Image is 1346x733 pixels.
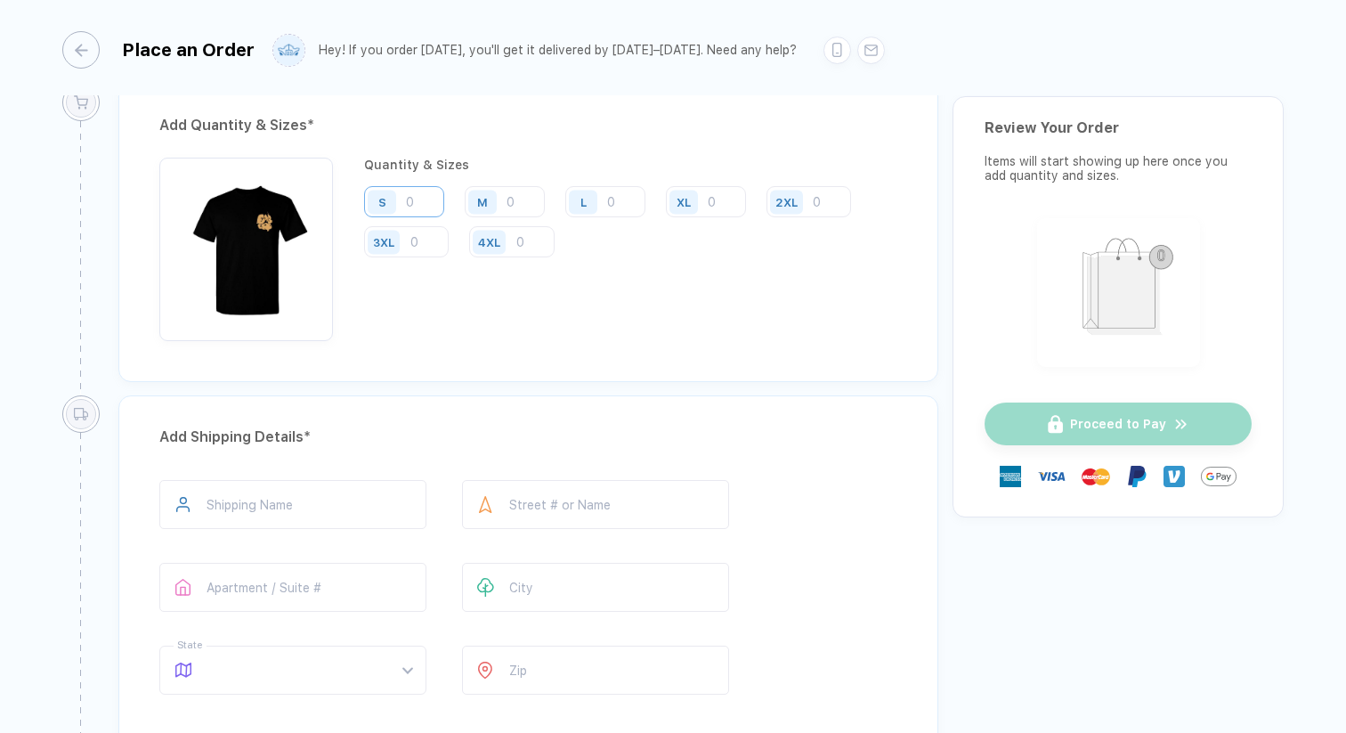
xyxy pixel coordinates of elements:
[1037,462,1066,491] img: visa
[1000,466,1021,487] img: express
[1164,466,1185,487] img: Venmo
[477,195,488,208] div: M
[985,154,1252,183] div: Items will start showing up here once you add quantity and sizes.
[580,195,587,208] div: L
[122,39,255,61] div: Place an Order
[478,235,500,248] div: 4XL
[1126,466,1147,487] img: Paypal
[273,35,304,66] img: user profile
[1045,226,1192,355] img: shopping_bag.png
[168,167,324,322] img: 1760123911419ondlt_nt_front.png
[1082,462,1110,491] img: master-card
[159,111,897,140] div: Add Quantity & Sizes
[677,195,691,208] div: XL
[985,119,1252,136] div: Review Your Order
[775,195,798,208] div: 2XL
[364,158,897,172] div: Quantity & Sizes
[1201,459,1237,494] img: GPay
[378,195,386,208] div: S
[319,43,797,58] div: Hey! If you order [DATE], you'll get it delivered by [DATE]–[DATE]. Need any help?
[159,423,897,452] div: Add Shipping Details
[373,235,394,248] div: 3XL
